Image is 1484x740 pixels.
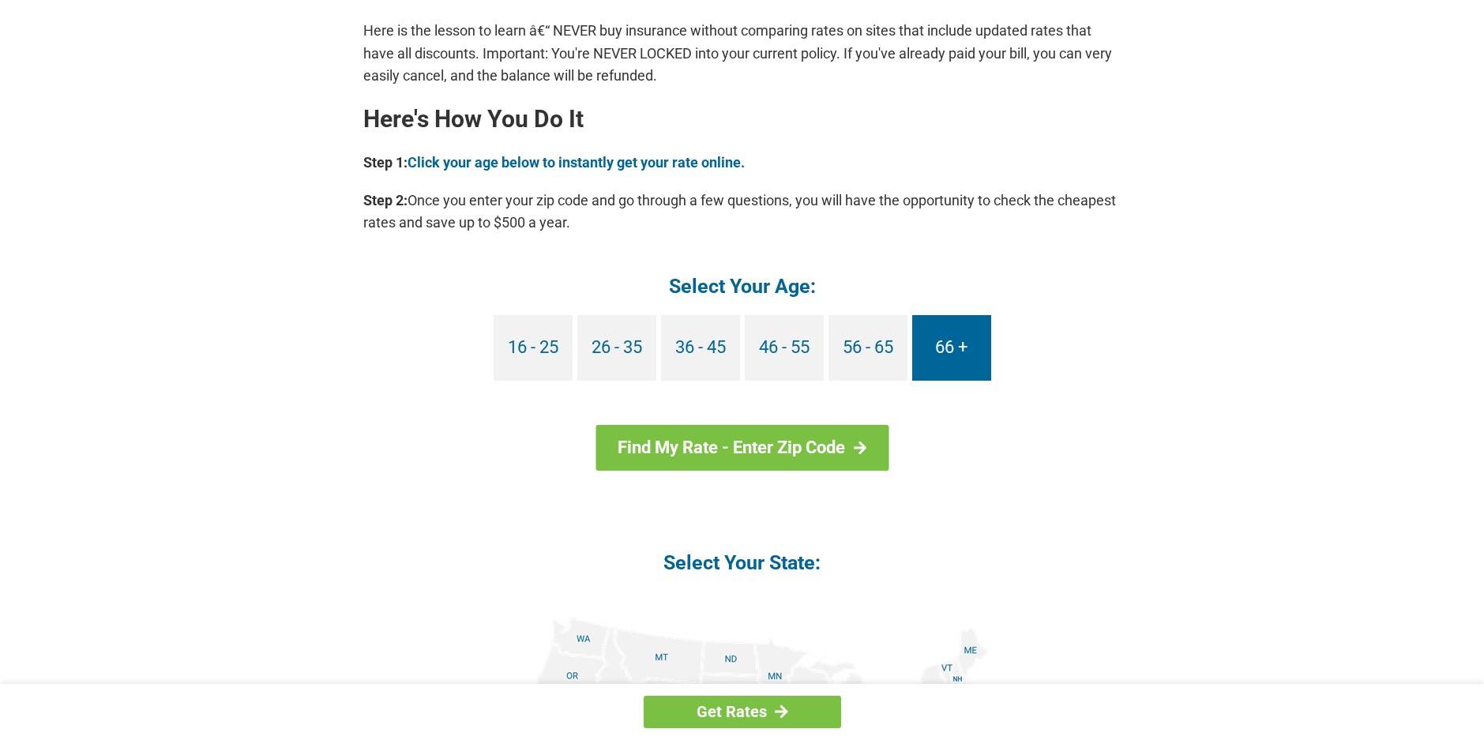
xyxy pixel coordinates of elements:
h4: Select Your State: [363,550,1121,576]
a: Find My Rate - Enter Zip Code [595,425,889,471]
a: Get Rates [644,696,841,728]
b: Step 2: [363,192,408,208]
a: 56 - 65 [828,315,907,381]
b: Step 1: [363,154,408,171]
a: 36 - 45 [661,315,740,381]
a: 16 - 25 [494,315,573,381]
h2: Here's How You Do It [363,107,1121,132]
p: Once you enter your zip code and go through a few questions, you will have the opportunity to che... [363,190,1121,234]
h4: Select Your Age: [363,273,1121,299]
a: 26 - 35 [577,315,656,381]
a: Click your age below to instantly get your rate online. [408,154,745,171]
a: 66 + [912,315,991,381]
a: 46 - 55 [745,315,824,381]
p: Here is the lesson to learn â€“ NEVER buy insurance without comparing rates on sites that include... [363,20,1121,86]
